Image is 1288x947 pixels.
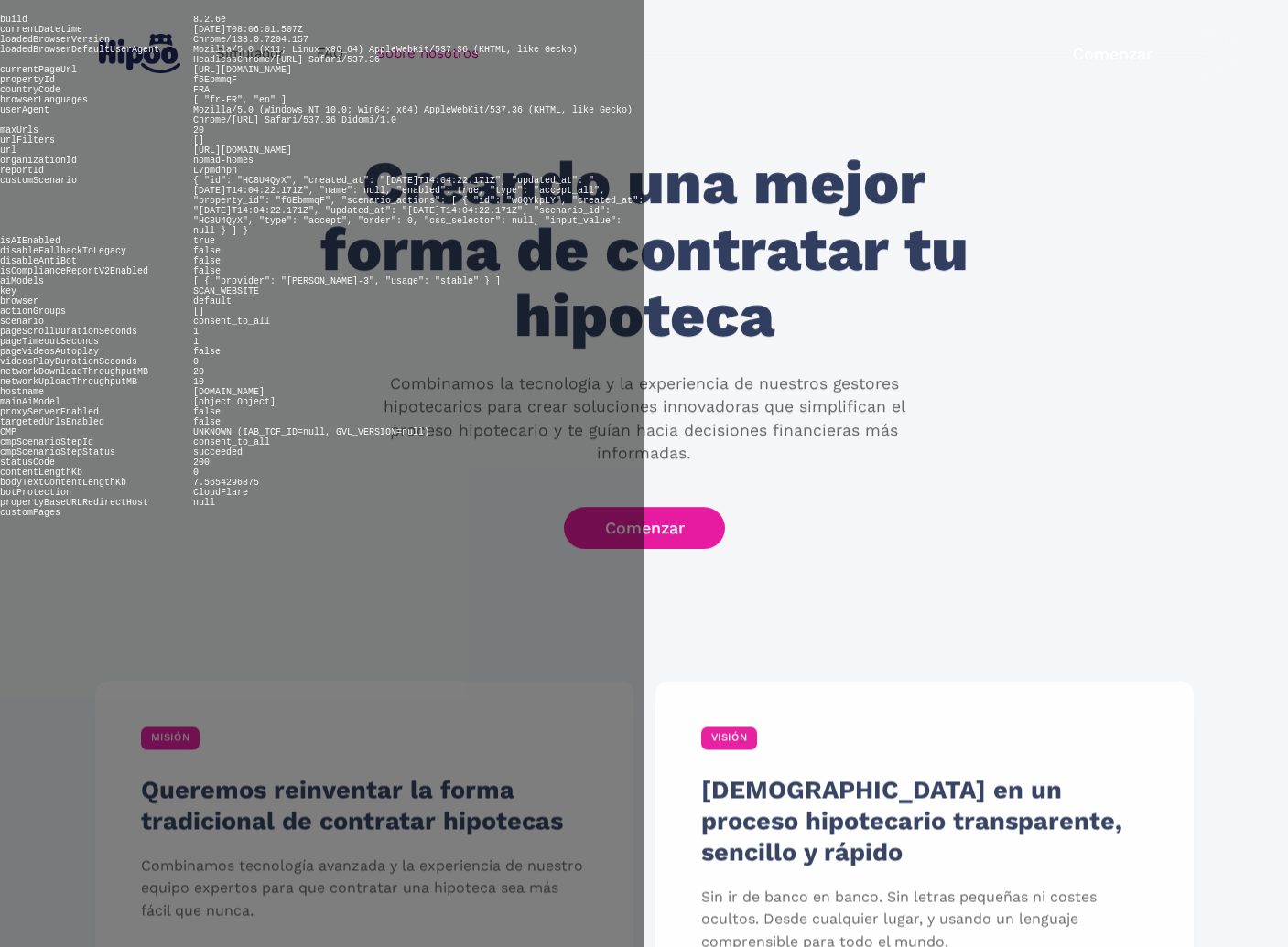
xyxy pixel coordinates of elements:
pre: [] [193,307,204,317]
pre: [DATE]T08:06:01.507Z [193,25,303,35]
pre: FRA [193,85,210,95]
pre: [URL][DOMAIN_NAME] [193,65,292,75]
h1: Creando una mejor forma de contratar tu hipoteca [297,151,990,350]
pre: false [193,246,221,256]
h4: [DEMOGRAPHIC_DATA] en un proceso hipotecario transparente, sencillo y rápido [700,774,1148,867]
pre: consent_to_all [193,317,270,327]
pre: [] [193,135,204,145]
pre: default [193,296,232,307]
pre: 200 [193,457,210,468]
pre: 0 [193,357,199,367]
a: Comenzar [563,507,725,550]
pre: false [193,407,221,417]
pre: 1 [193,327,199,337]
pre: 20 [193,125,204,135]
pre: [ "fr-FR", "en" ] [193,95,287,105]
pre: false [193,266,221,276]
pre: Mozilla/5.0 (X11; Linux x86_64) AppleWebKit/537.36 (KHTML, like Gecko) HeadlessChrome/[URL] Safar... [193,45,578,65]
pre: { "id": "HC8U4QyX", "created_at": "[DATE]T14:04:22.171Z", "updated_at": "[DATE]T14:04:22.171Z", "... [193,176,644,236]
pre: 7.5654296875 [193,478,259,488]
pre: CloudFlare [193,488,248,498]
pre: 10 [193,377,204,387]
pre: succeeded [193,447,243,457]
div: VISIÓN [700,726,757,750]
pre: 8.2.6e [193,15,226,25]
pre: UNKNOWN (IAB_TCF_ID=null, GVL_VERSION=null) [193,427,429,437]
pre: false [193,347,221,357]
p: Combinamos la tecnología y la experiencia de nuestros gestores hipotecarios para crear soluciones... [350,372,937,466]
pre: [ { "provider": "[PERSON_NAME]-3", "usage": "stable" } ] [193,276,501,286]
pre: SCAN_WEBSITE [193,286,259,296]
pre: 20 [193,367,204,377]
pre: false [193,417,221,427]
pre: L7pmdhpn [193,166,237,176]
pre: true [193,236,215,246]
pre: f6EbmmqF [193,75,237,85]
pre: consent_to_all [193,437,270,447]
pre: false [193,256,221,266]
pre: [URL][DOMAIN_NAME] [193,145,292,156]
pre: Chrome/138.0.7204.157 [193,35,308,45]
pre: Mozilla/5.0 (Windows NT 10.0; Win64; x64) AppleWebKit/537.36 (KHTML, like Gecko) Chrome/[URL] Saf... [193,105,633,125]
a: Comenzar [1032,32,1194,75]
pre: nomad-homes [193,156,254,166]
pre: 0 [193,468,199,478]
pre: [object Object] [193,397,276,407]
pre: 1 [193,337,199,347]
pre: [DOMAIN_NAME] [193,387,265,397]
pre: null [193,498,215,508]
